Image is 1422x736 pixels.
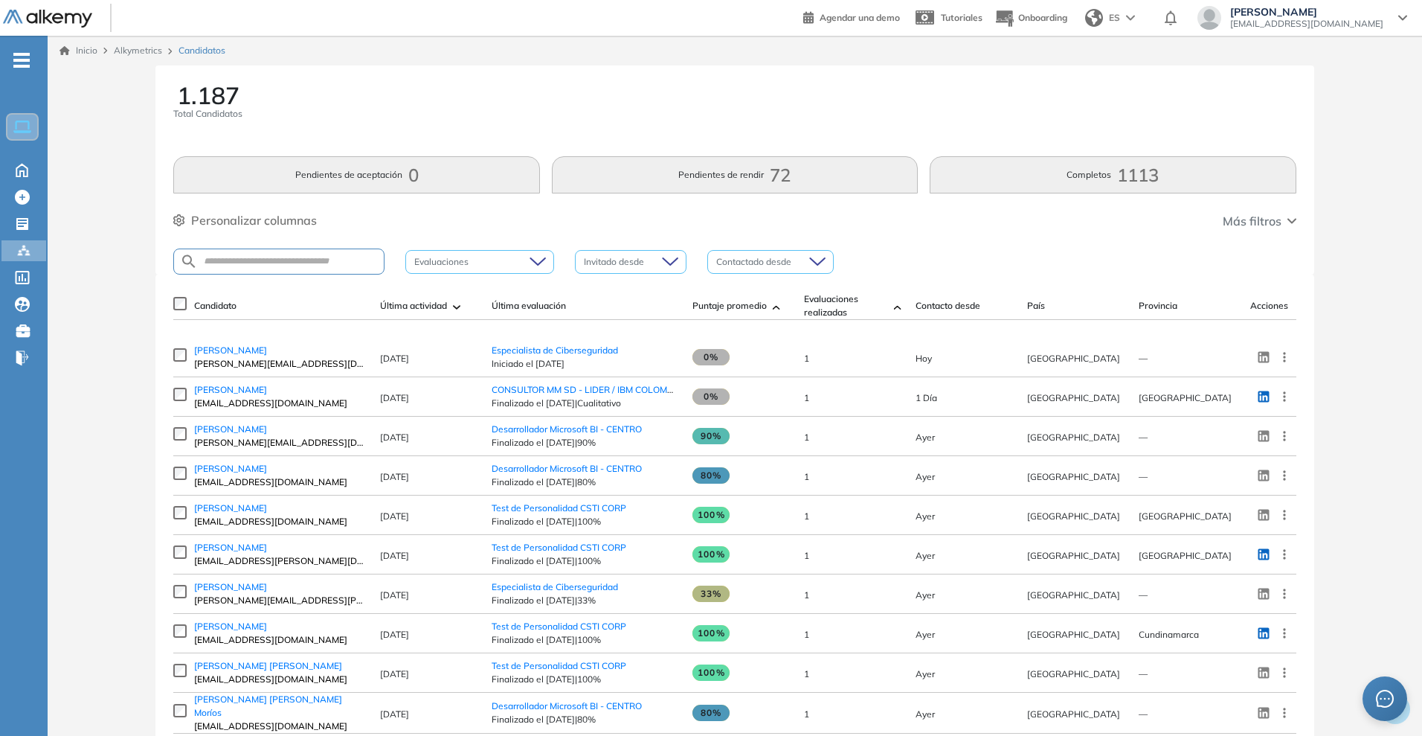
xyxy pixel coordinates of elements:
[692,705,730,721] span: 80%
[194,581,267,592] span: [PERSON_NAME]
[194,384,267,395] span: [PERSON_NAME]
[492,621,626,632] a: Test de Personalidad CSTI CORP
[492,345,618,356] span: Especialista de Ciberseguridad
[1376,690,1394,708] span: message
[177,83,239,107] span: 1.187
[492,463,642,474] a: Desarrollador Microsoft BI - CENTRO
[492,502,626,513] a: Test de Personalidad CSTI CORP
[492,397,678,410] span: Finalizado el [DATE] | Cualitativo
[804,550,809,561] span: 1
[492,542,626,553] a: Test de Personalidad CSTI CORP
[916,471,935,482] span: 16-sep-2025
[194,462,365,476] a: [PERSON_NAME]
[380,432,409,443] span: [DATE]
[194,633,365,647] span: [EMAIL_ADDRESS][DOMAIN_NAME]
[380,299,447,313] span: Última actividad
[692,586,730,602] span: 33%
[804,511,809,522] span: 1
[194,423,267,435] span: [PERSON_NAME]
[1250,299,1288,313] span: Acciones
[820,12,900,23] span: Agendar una demo
[492,673,678,686] span: Finalizado el [DATE] | 100%
[194,423,365,436] a: [PERSON_NAME]
[194,673,365,686] span: [EMAIL_ADDRESS][DOMAIN_NAME]
[194,463,267,474] span: [PERSON_NAME]
[194,397,365,410] span: [EMAIL_ADDRESS][DOMAIN_NAME]
[803,7,900,25] a: Agendar una demo
[194,515,365,528] span: [EMAIL_ADDRESS][DOMAIN_NAME]
[380,353,409,364] span: [DATE]
[492,594,678,607] span: Finalizado el [DATE] | 33%
[804,471,809,482] span: 1
[1230,6,1383,18] span: [PERSON_NAME]
[1139,629,1199,640] span: Cundinamarca
[191,211,317,229] span: Personalizar columnas
[194,476,365,489] span: [EMAIL_ADDRESS][DOMAIN_NAME]
[492,581,618,592] a: Especialista de Ciberseguridad
[492,423,642,435] a: Desarrollador Microsoft BI - CENTRO
[804,629,809,640] span: 1
[194,383,365,397] a: [PERSON_NAME]
[1027,299,1045,313] span: País
[916,708,935,720] span: 16-sep-2025
[692,428,730,444] span: 90%
[180,252,198,271] img: SEARCH_ALT
[916,299,980,313] span: Contacto desde
[492,357,678,371] span: Iniciado el [DATE]
[380,589,409,601] span: [DATE]
[380,471,409,482] span: [DATE]
[1139,550,1232,561] span: [GEOGRAPHIC_DATA]
[1139,471,1148,482] span: —
[194,693,365,720] a: [PERSON_NAME] [PERSON_NAME] Moríos
[1027,432,1120,443] span: [GEOGRAPHIC_DATA]
[1027,471,1120,482] span: [GEOGRAPHIC_DATA]
[380,629,409,640] span: [DATE]
[380,708,409,720] span: [DATE]
[916,629,935,640] span: 16-sep-2025
[1027,353,1120,364] span: [GEOGRAPHIC_DATA]
[178,44,225,57] span: Candidatos
[194,299,237,313] span: Candidato
[1139,589,1148,601] span: —
[453,305,460,310] img: [missing "en.ARROW_ALT" translation]
[1027,550,1120,561] span: [GEOGRAPHIC_DATA]
[1027,629,1120,640] span: [GEOGRAPHIC_DATA]
[692,546,730,563] span: 100%
[194,660,342,671] span: [PERSON_NAME] [PERSON_NAME]
[916,589,935,601] span: 16-sep-2025
[3,10,92,28] img: Logo
[194,554,365,568] span: [EMAIL_ADDRESS][PERSON_NAME][DOMAIN_NAME]
[194,436,365,449] span: [PERSON_NAME][EMAIL_ADDRESS][DOMAIN_NAME]
[194,594,365,607] span: [PERSON_NAME][EMAIL_ADDRESS][PERSON_NAME][DOMAIN_NAME]
[804,353,809,364] span: 1
[1027,589,1120,601] span: [GEOGRAPHIC_DATA]
[1139,432,1148,443] span: —
[692,467,730,484] span: 80%
[194,580,365,594] a: [PERSON_NAME]
[194,541,365,554] a: [PERSON_NAME]
[492,633,678,647] span: Finalizado el [DATE] | 100%
[1139,708,1148,720] span: —
[894,305,901,310] img: [missing "en.ARROW_ALT" translation]
[492,660,626,671] span: Test de Personalidad CSTI CORP
[804,589,809,601] span: 1
[1139,392,1232,403] span: [GEOGRAPHIC_DATA]
[194,357,365,371] span: [PERSON_NAME][EMAIL_ADDRESS][DOMAIN_NAME]
[194,720,365,733] span: [EMAIL_ADDRESS][DOMAIN_NAME]
[492,384,682,395] a: CONSULTOR MM SD - LIDER / IBM COLOMBIA
[916,511,935,522] span: 16-sep-2025
[692,299,767,313] span: Puntaje promedio
[380,392,409,403] span: [DATE]
[380,511,409,522] span: [DATE]
[692,665,730,681] span: 100%
[552,156,918,193] button: Pendientes de rendir72
[1027,668,1120,679] span: [GEOGRAPHIC_DATA]
[492,299,566,313] span: Última evaluación
[1223,212,1296,230] button: Más filtros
